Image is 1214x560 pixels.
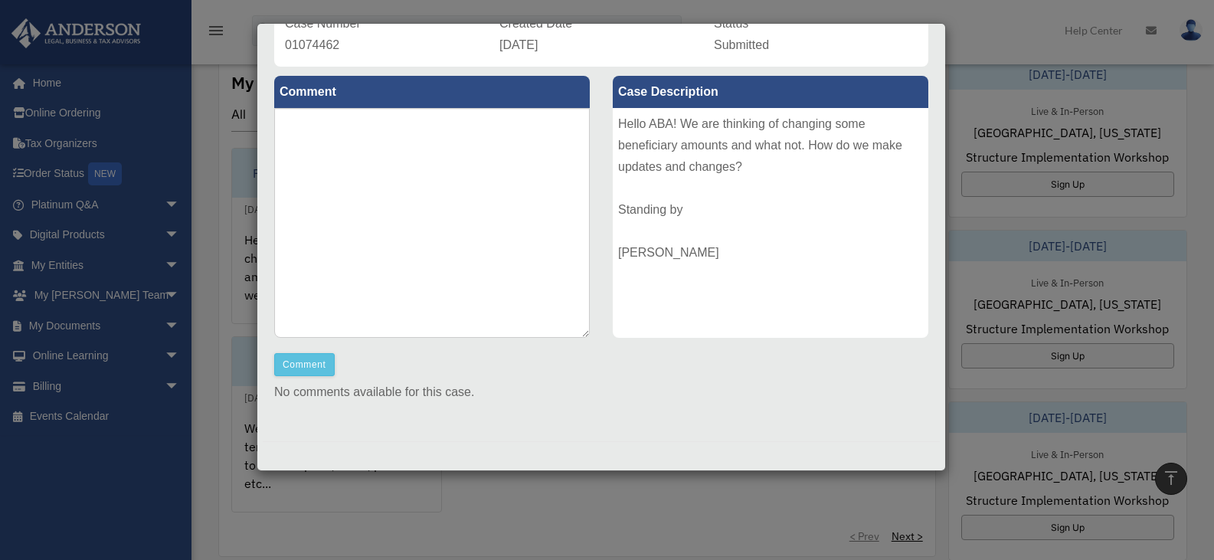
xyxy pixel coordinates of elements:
[285,38,339,51] span: 01074462
[613,76,928,108] label: Case Description
[274,382,928,403] p: No comments available for this case.
[714,38,769,51] span: Submitted
[499,17,572,30] span: Created Date
[285,17,361,30] span: Case Number
[274,353,335,376] button: Comment
[274,76,590,108] label: Comment
[613,108,928,338] div: Hello ABA! We are thinking of changing some beneficiary amounts and what not. How do we make upda...
[714,17,748,30] span: Status
[499,38,538,51] span: [DATE]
